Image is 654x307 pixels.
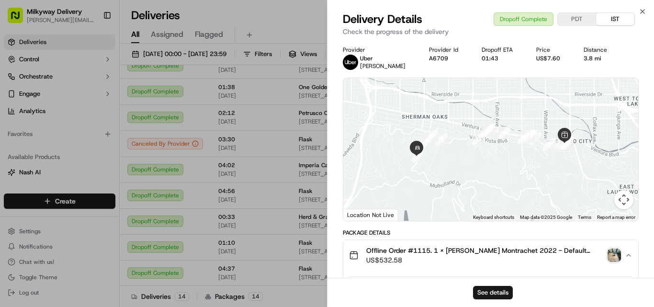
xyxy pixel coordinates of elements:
button: See details [473,286,513,299]
div: 3 [559,137,571,150]
div: 16 [435,133,448,146]
p: Check the progress of the delivery [343,27,639,36]
div: Past conversations [10,125,64,132]
span: [PERSON_NAME] [30,148,78,156]
div: 10 [518,131,530,143]
a: Report a map error [597,215,635,220]
button: Keyboard shortcuts [473,214,514,221]
div: 📗 [10,215,17,223]
span: Delivery Details [343,11,422,27]
span: [DATE] [85,174,104,182]
div: 18 [421,135,434,147]
img: 1753817452368-0c19585d-7be3-40d9-9a41-2dc781b3d1eb [20,91,37,109]
div: 3.8 mi [584,55,615,62]
a: Open this area in Google Maps (opens a new window) [346,208,377,221]
div: 1 [552,137,564,149]
div: 12 [481,124,494,136]
div: Distance [584,46,615,54]
div: 01:43 [482,55,521,62]
img: Grace Nketiah [10,139,25,155]
span: Pylon [95,236,116,243]
div: 8 [523,129,535,142]
div: Provider [343,46,414,54]
button: A6709 [429,55,448,62]
img: 1736555255976-a54dd68f-1ca7-489b-9aae-adbdc363a1c4 [19,149,27,157]
span: [PERSON_NAME] [360,62,406,70]
span: • [79,174,83,182]
div: 13 [481,125,494,137]
span: US$532.58 [366,255,604,265]
div: 17 [426,129,438,142]
div: Location Not Live [343,209,398,221]
div: Start new chat [43,91,157,101]
p: Welcome 👋 [10,38,174,54]
div: 4 [561,137,574,150]
div: Price [536,46,568,54]
button: Offline Order #1115. 1 x [PERSON_NAME] Montrachet 2022 - Default Title($79.99), 1 x Gran Marselan... [343,240,638,271]
span: • [79,148,83,156]
span: Knowledge Base [19,214,73,224]
span: [DATE] [85,148,104,156]
img: 1736555255976-a54dd68f-1ca7-489b-9aae-adbdc363a1c4 [19,175,27,182]
div: 11 [498,126,511,139]
button: Start new chat [163,94,174,106]
img: 1736555255976-a54dd68f-1ca7-489b-9aae-adbdc363a1c4 [10,91,27,109]
div: 5 [543,138,555,150]
span: Offline Order #1115. 1 x [PERSON_NAME] Montrachet 2022 - Default Title($79.99), 1 x Gran Marselan... [366,246,604,255]
img: Google [346,208,377,221]
input: Got a question? Start typing here... [25,62,172,72]
div: 19 [411,150,424,162]
button: Map camera controls [614,190,633,209]
span: [PERSON_NAME] [30,174,78,182]
div: US$7.60 [536,55,568,62]
p: Uber [360,55,406,62]
img: uber-new-logo.jpeg [343,55,358,70]
div: 💻 [81,215,89,223]
div: We're available if you need us! [43,101,132,109]
img: Masood Aslam [10,165,25,181]
a: Powered byPylon [68,236,116,243]
div: 9 [523,130,535,143]
a: 📗Knowledge Base [6,210,77,227]
div: 15 [472,132,485,145]
span: Map data ©2025 Google [520,215,572,220]
a: Terms (opens in new tab) [578,215,591,220]
div: Provider Id [429,46,466,54]
button: PDT [558,13,596,25]
span: API Documentation [90,214,154,224]
img: Nash [10,10,29,29]
div: 14 [483,124,496,136]
div: Dropoff ETA [482,46,521,54]
button: See all [148,123,174,134]
div: Package Details [343,229,639,237]
a: 💻API Documentation [77,210,158,227]
img: photo_proof_of_delivery image [608,249,621,262]
button: IST [596,13,634,25]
